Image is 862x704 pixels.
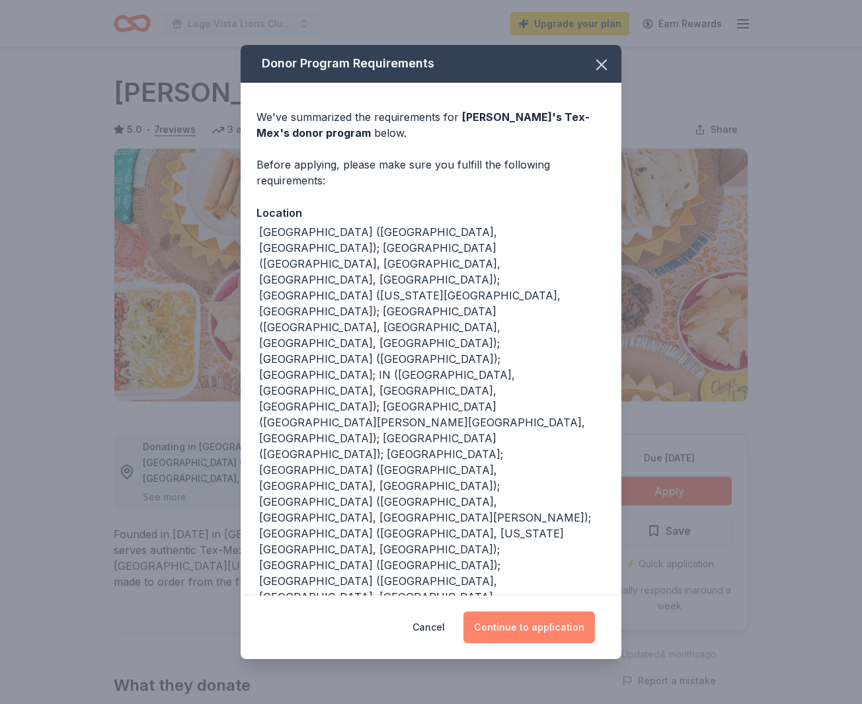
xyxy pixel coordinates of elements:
[241,45,621,83] div: Donor Program Requirements
[463,611,595,643] button: Continue to application
[259,224,606,684] div: [GEOGRAPHIC_DATA] ([GEOGRAPHIC_DATA], [GEOGRAPHIC_DATA]); [GEOGRAPHIC_DATA] ([GEOGRAPHIC_DATA], [...
[256,157,606,188] div: Before applying, please make sure you fulfill the following requirements:
[256,204,606,221] div: Location
[412,611,445,643] button: Cancel
[256,109,606,141] div: We've summarized the requirements for below.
